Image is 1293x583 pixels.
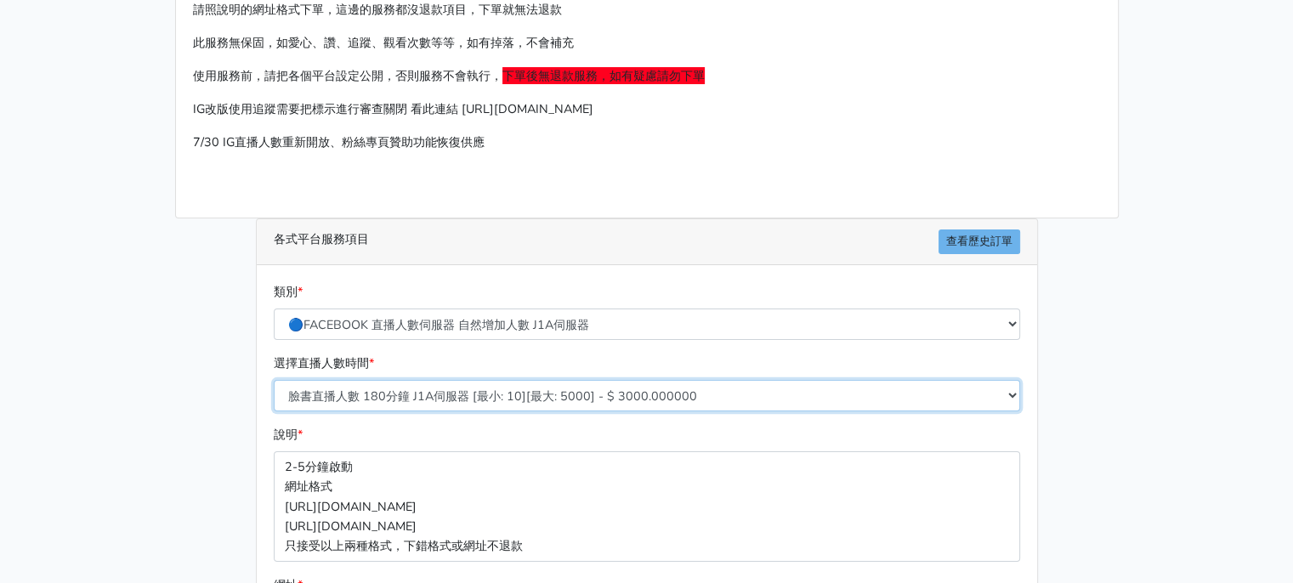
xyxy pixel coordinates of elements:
label: 說明 [274,425,303,444]
div: 各式平台服務項目 [257,219,1037,265]
p: 使用服務前，請把各個平台設定公開，否則服務不會執行， [193,66,1101,86]
p: 2-5分鐘啟動 網址格式 [URL][DOMAIN_NAME] [URL][DOMAIN_NAME] 只接受以上兩種格式，下錯格式或網址不退款 [274,451,1020,561]
label: 類別 [274,282,303,302]
span: 下單後無退款服務，如有疑慮請勿下單 [502,67,705,84]
a: 查看歷史訂單 [939,229,1020,254]
label: 選擇直播人數時間 [274,354,374,373]
p: IG改版使用追蹤需要把標示進行審查關閉 看此連結 [URL][DOMAIN_NAME] [193,99,1101,119]
p: 7/30 IG直播人數重新開放、粉絲專頁贊助功能恢復供應 [193,133,1101,152]
p: 此服務無保固，如愛心、讚、追蹤、觀看次數等等，如有掉落，不會補充 [193,33,1101,53]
